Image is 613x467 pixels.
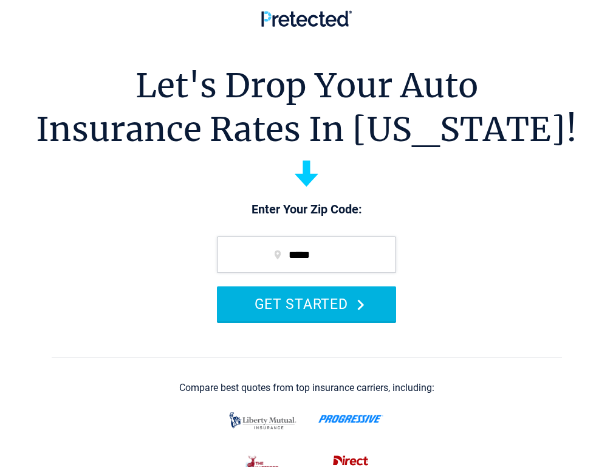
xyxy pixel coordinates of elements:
div: Compare best quotes from top insurance carriers, including: [179,382,434,393]
input: zip code [217,237,396,273]
h1: Let's Drop Your Auto Insurance Rates In [US_STATE]! [36,64,577,151]
p: Enter Your Zip Code: [205,201,408,218]
img: liberty [226,406,300,435]
button: GET STARTED [217,286,396,321]
img: Pretected Logo [261,10,352,27]
img: progressive [318,415,383,423]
